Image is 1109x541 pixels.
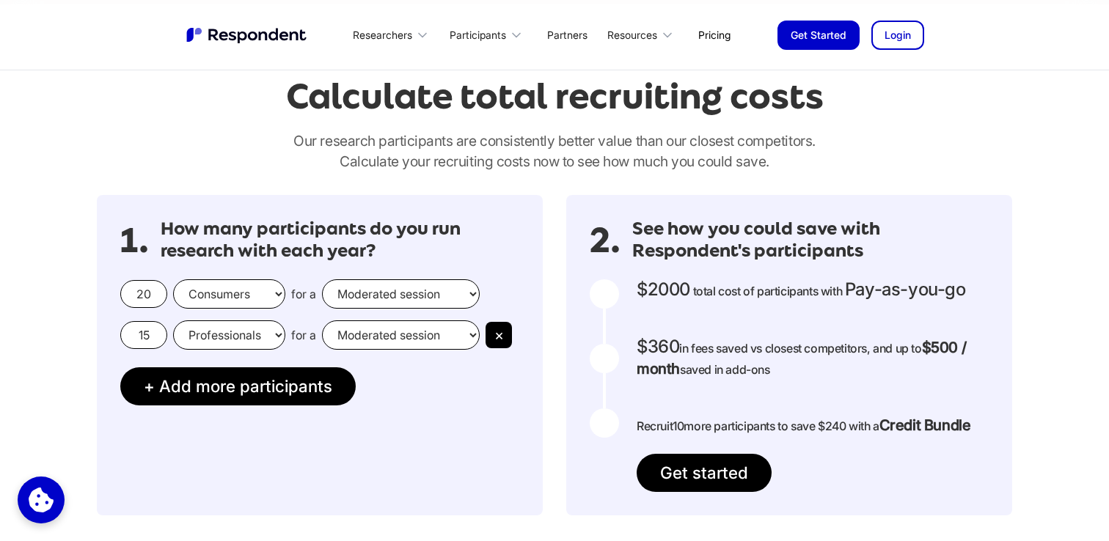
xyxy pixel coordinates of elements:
span: $2000 [637,279,690,300]
p: Our research participants are consistently better value than our closest competitors. [97,130,1012,172]
strong: Credit Bundle [879,416,971,434]
div: Participants [450,28,506,43]
span: + [144,376,155,396]
h3: How many participants do you run research with each year? [161,218,519,262]
p: Recruit more participants to save $240 with a [637,415,970,436]
img: Untitled UI logotext [185,26,310,45]
div: Resources [599,18,687,52]
span: Add more participants [159,376,332,396]
div: Participants [442,18,535,52]
span: Calculate your recruiting costs now to see how much you could save. [340,152,769,170]
a: home [185,26,310,45]
span: 2. [590,233,621,248]
a: Login [871,21,924,50]
div: Resources [607,28,657,43]
span: $360 [637,336,679,357]
span: for a [291,287,316,301]
a: Get Started [777,21,860,50]
span: 1. [120,233,149,248]
h3: See how you could save with Respondent's participants [632,218,989,262]
span: Pay-as-you-go [845,279,966,300]
span: for a [291,328,316,342]
div: Researchers [353,28,412,43]
button: × [486,322,512,348]
button: + Add more participants [120,367,356,405]
a: Pricing [687,18,742,52]
span: 10 [673,419,684,433]
h2: Calculate total recruiting costs [286,76,824,117]
div: Researchers [345,18,442,52]
a: Partners [535,18,599,52]
p: in fees saved vs closest competitors, and up to saved in add-ons [637,336,989,380]
span: total cost of participants with [693,284,843,298]
a: Get started [637,454,772,492]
